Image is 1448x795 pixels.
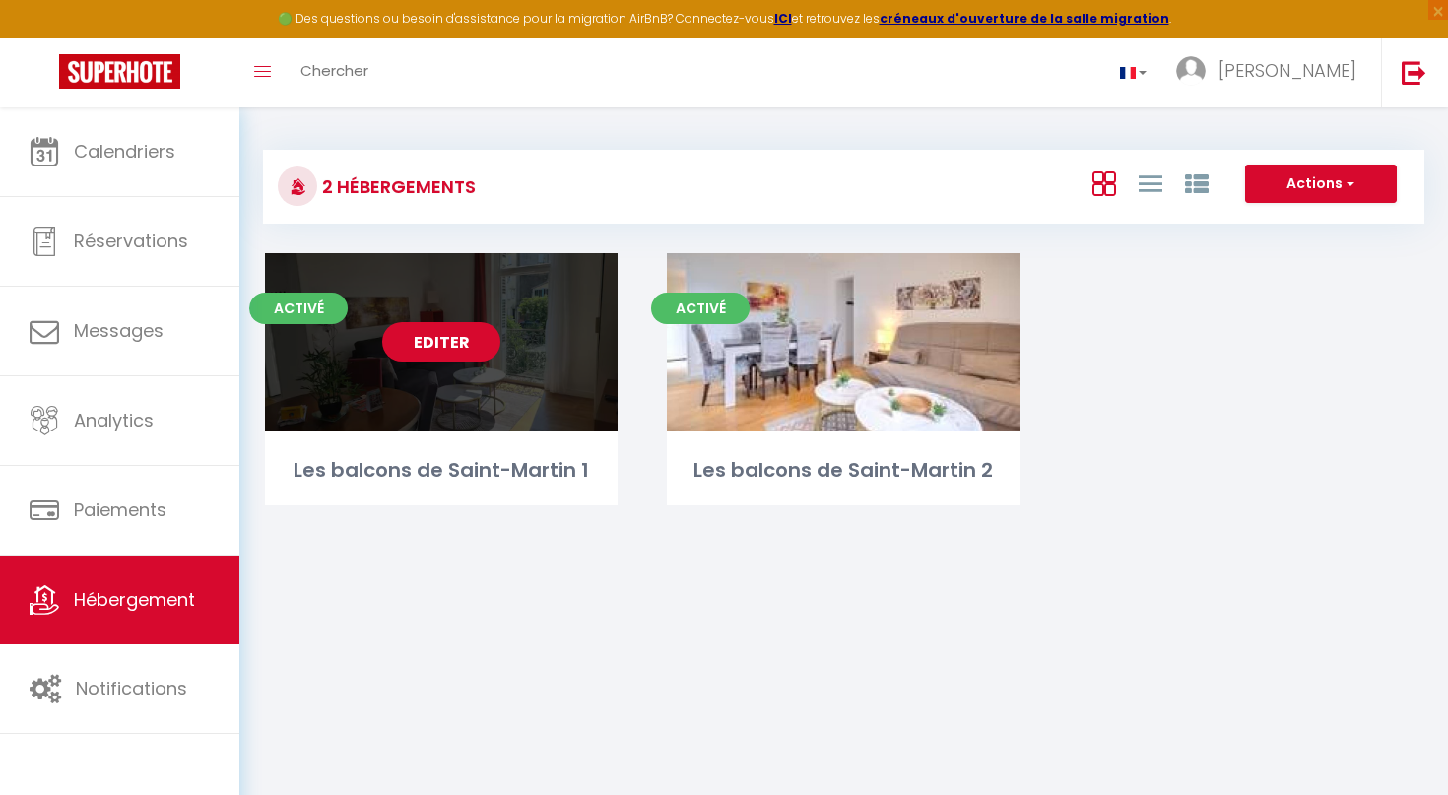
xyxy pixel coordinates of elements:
span: Notifications [76,676,187,700]
img: logout [1402,60,1426,85]
span: Paiements [74,497,166,522]
span: Messages [74,318,164,343]
a: Editer [382,322,500,362]
span: [PERSON_NAME] [1218,58,1356,83]
span: Analytics [74,408,154,432]
a: Vue en Box [1092,166,1116,199]
span: Calendriers [74,139,175,164]
span: Réservations [74,229,188,253]
a: Chercher [286,38,383,107]
a: ... [PERSON_NAME] [1161,38,1381,107]
button: Ouvrir le widget de chat LiveChat [16,8,75,67]
img: ... [1176,56,1206,86]
div: Les balcons de Saint-Martin 2 [667,455,1020,486]
button: Actions [1245,165,1397,204]
h3: 2 Hébergements [317,165,476,209]
a: créneaux d'ouverture de la salle migration [880,10,1169,27]
span: Chercher [300,60,368,81]
span: Hébergement [74,587,195,612]
span: Activé [249,293,348,324]
a: ICI [774,10,792,27]
span: Activé [651,293,750,324]
a: Vue en Liste [1139,166,1162,199]
img: Super Booking [59,54,180,89]
a: Vue par Groupe [1185,166,1209,199]
div: Les balcons de Saint-Martin 1 [265,455,618,486]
